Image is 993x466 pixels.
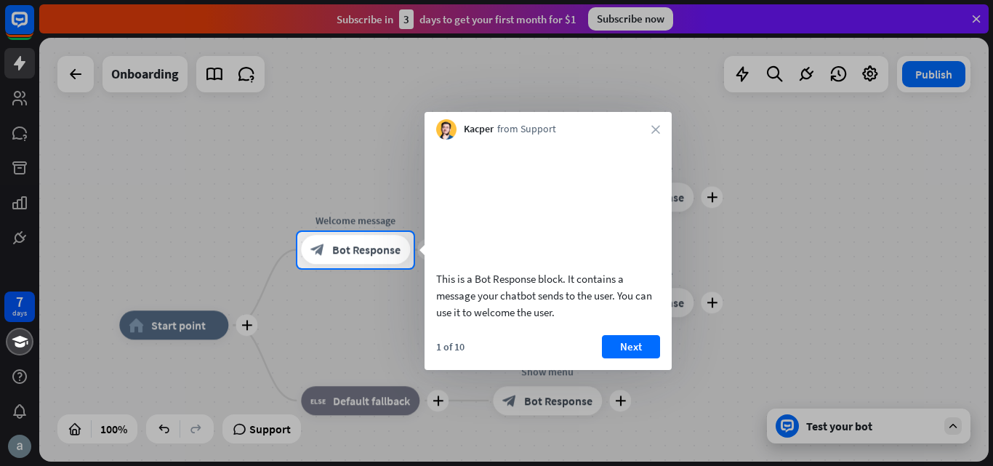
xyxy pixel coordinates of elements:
[12,6,55,49] button: Open LiveChat chat widget
[436,270,660,321] div: This is a Bot Response block. It contains a message your chatbot sends to the user. You can use i...
[332,243,401,257] span: Bot Response
[602,335,660,358] button: Next
[651,125,660,134] i: close
[464,122,494,137] span: Kacper
[497,122,556,137] span: from Support
[310,243,325,257] i: block_bot_response
[436,340,465,353] div: 1 of 10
